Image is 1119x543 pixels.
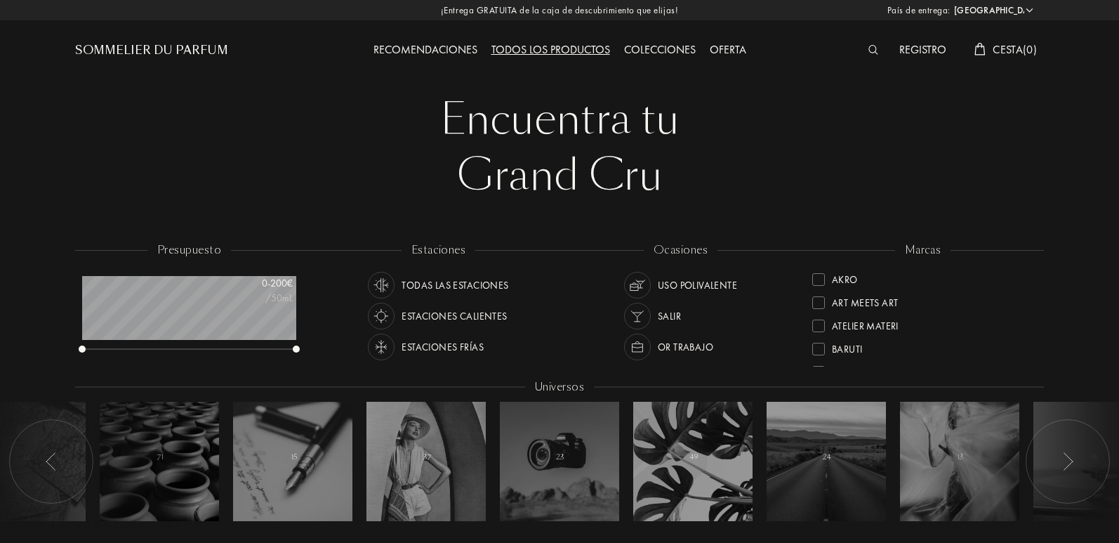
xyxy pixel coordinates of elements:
[86,148,1033,204] div: Grand Cru
[484,42,617,57] a: Todos los productos
[832,360,901,379] div: Binet-Papillon
[484,41,617,60] div: Todos los productos
[832,291,898,310] div: Art Meets Art
[525,379,594,395] div: Universos
[832,337,863,356] div: Baruti
[617,41,703,60] div: Colecciones
[832,314,899,333] div: Atelier Materi
[223,291,293,306] div: /50mL
[46,452,57,471] img: arr_left.svg
[147,242,231,259] div: presupuesto
[628,337,647,357] img: usage_occasion_work_white.svg
[690,452,698,462] span: 49
[402,242,476,259] div: estaciones
[371,306,391,326] img: usage_season_hot_white.svg
[371,337,391,357] img: usage_season_cold_white.svg
[628,275,647,295] img: usage_occasion_all_white.svg
[423,452,431,462] span: 37
[868,45,879,55] img: search_icn_white.svg
[993,42,1037,57] span: Cesta ( 0 )
[703,42,753,57] a: Oferta
[703,41,753,60] div: Oferta
[75,42,228,59] a: Sommelier du Parfum
[366,42,484,57] a: Recomendaciones
[617,42,703,57] a: Colecciones
[402,303,507,329] div: Estaciones calientes
[628,306,647,326] img: usage_occasion_party_white.svg
[86,91,1033,148] div: Encuentra tu
[371,275,391,295] img: usage_season_average_white.svg
[223,276,293,291] div: 0 - 200 €
[832,268,858,287] div: Akro
[887,4,951,18] span: País de entrega:
[644,242,717,259] div: ocasiones
[892,42,953,57] a: Registro
[366,41,484,60] div: Recomendaciones
[658,303,681,329] div: Salir
[895,242,951,259] div: marcas
[658,334,713,360] div: or trabajo
[1062,452,1073,471] img: arr_left.svg
[974,43,986,55] img: cart_white.svg
[402,334,484,360] div: Estaciones frías
[556,452,564,462] span: 23
[291,452,297,462] span: 15
[823,452,831,462] span: 24
[402,272,508,299] div: Todas las estaciones
[892,41,953,60] div: Registro
[658,272,737,299] div: Uso polivalente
